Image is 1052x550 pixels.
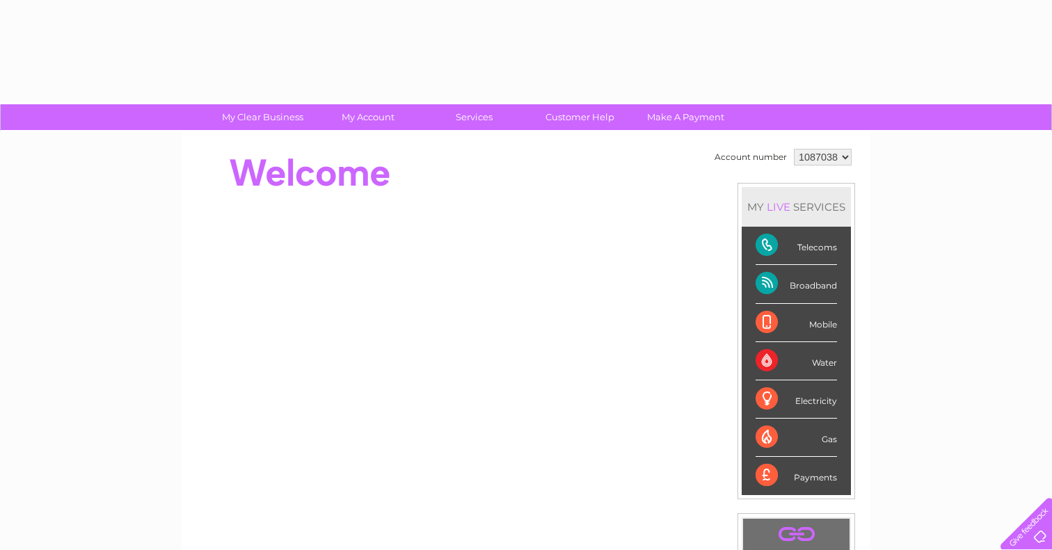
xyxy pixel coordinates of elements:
[764,200,793,213] div: LIVE
[756,457,837,494] div: Payments
[756,419,837,457] div: Gas
[205,104,320,130] a: My Clear Business
[628,104,743,130] a: Make A Payment
[742,187,851,227] div: MY SERVICES
[756,342,837,380] div: Water
[523,104,637,130] a: Customer Help
[311,104,426,130] a: My Account
[756,265,837,303] div: Broadband
[747,522,846,547] a: .
[756,227,837,265] div: Telecoms
[711,145,790,169] td: Account number
[756,304,837,342] div: Mobile
[417,104,532,130] a: Services
[756,380,837,419] div: Electricity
